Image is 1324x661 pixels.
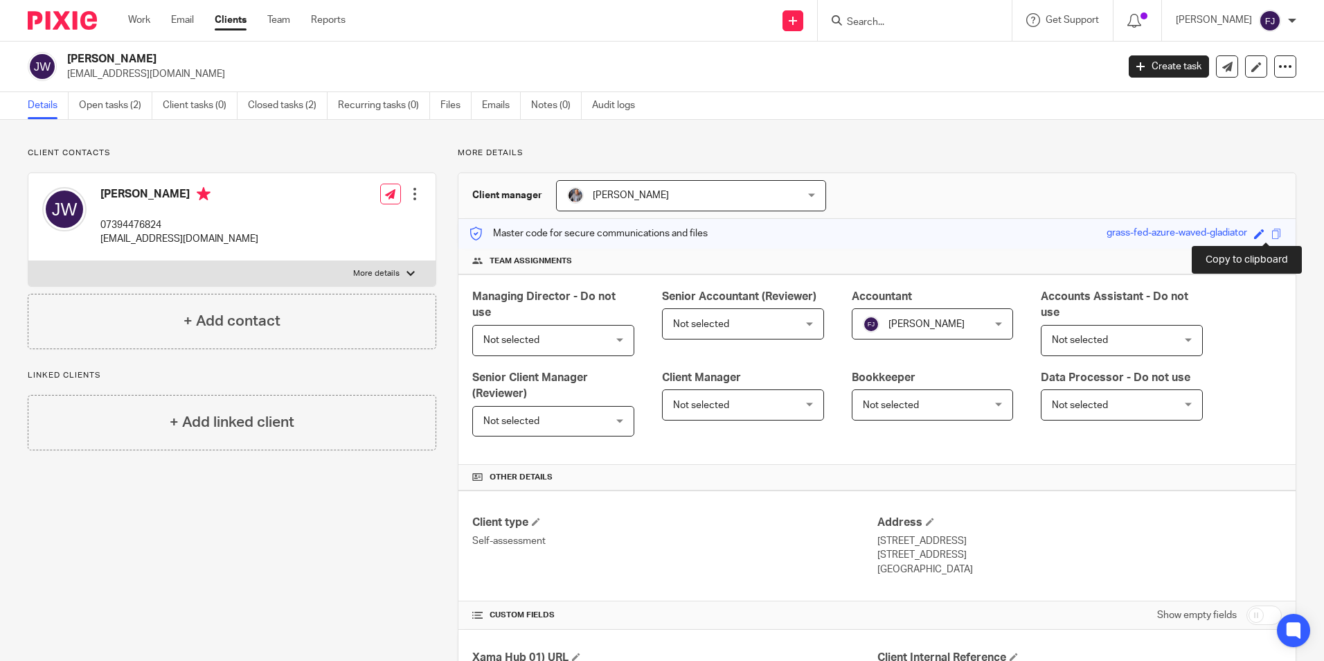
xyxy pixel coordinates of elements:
p: More details [458,148,1296,159]
i: Primary [197,187,211,201]
a: Client tasks (0) [163,92,238,119]
input: Search [846,17,970,29]
span: Accounts Assistant - Do not use [1041,291,1188,318]
span: Not selected [1052,400,1108,410]
p: Linked clients [28,370,436,381]
label: Show empty fields [1157,608,1237,622]
span: Not selected [863,400,919,410]
span: Client Manager [662,372,741,383]
span: Team assignments [490,256,572,267]
span: Not selected [483,416,539,426]
img: -%20%20-%20studio@ingrained.co.uk%20for%20%20-20220223%20at%20101413%20-%201W1A2026.jpg [567,187,584,204]
span: Senior Client Manager (Reviewer) [472,372,588,399]
div: grass-fed-azure-waved-gladiator [1107,226,1247,242]
span: Get Support [1046,15,1099,25]
span: Bookkeeper [852,372,915,383]
a: Open tasks (2) [79,92,152,119]
img: svg%3E [1259,10,1281,32]
span: Managing Director - Do not use [472,291,616,318]
h4: + Add linked client [170,412,294,433]
p: [PERSON_NAME] [1176,13,1252,27]
h4: Address [877,515,1282,530]
a: Notes (0) [531,92,582,119]
a: Recurring tasks (0) [338,92,430,119]
p: Master code for secure communications and files [469,227,708,240]
a: Emails [482,92,521,119]
a: Audit logs [592,92,645,119]
img: svg%3E [28,52,57,81]
span: Not selected [673,319,729,329]
a: Work [128,13,150,27]
span: Not selected [673,400,729,410]
p: Client contacts [28,148,436,159]
img: svg%3E [42,187,87,231]
span: Not selected [483,335,539,345]
span: Accountant [852,291,912,302]
span: Senior Accountant (Reviewer) [662,291,816,302]
a: Clients [215,13,247,27]
p: [STREET_ADDRESS] [877,548,1282,562]
p: [EMAIL_ADDRESS][DOMAIN_NAME] [100,232,258,246]
p: [STREET_ADDRESS] [877,534,1282,548]
h3: Client manager [472,188,542,202]
img: svg%3E [863,316,879,333]
span: Not selected [1052,335,1108,345]
span: Data Processor - Do not use [1041,372,1190,383]
h4: CUSTOM FIELDS [472,610,877,621]
p: 07394476824 [100,218,258,232]
span: Other details [490,472,553,483]
a: Closed tasks (2) [248,92,328,119]
p: More details [353,268,400,279]
h4: [PERSON_NAME] [100,187,258,204]
span: [PERSON_NAME] [888,319,965,329]
h2: [PERSON_NAME] [67,52,900,67]
a: Team [267,13,290,27]
img: Pixie [28,11,97,30]
a: Create task [1129,55,1209,78]
a: Email [171,13,194,27]
h4: + Add contact [184,310,280,332]
a: Details [28,92,69,119]
p: Self-assessment [472,534,877,548]
p: [GEOGRAPHIC_DATA] [877,563,1282,576]
a: Reports [311,13,346,27]
h4: Client type [472,515,877,530]
a: Files [440,92,472,119]
p: [EMAIL_ADDRESS][DOMAIN_NAME] [67,67,1108,81]
span: [PERSON_NAME] [593,191,669,200]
